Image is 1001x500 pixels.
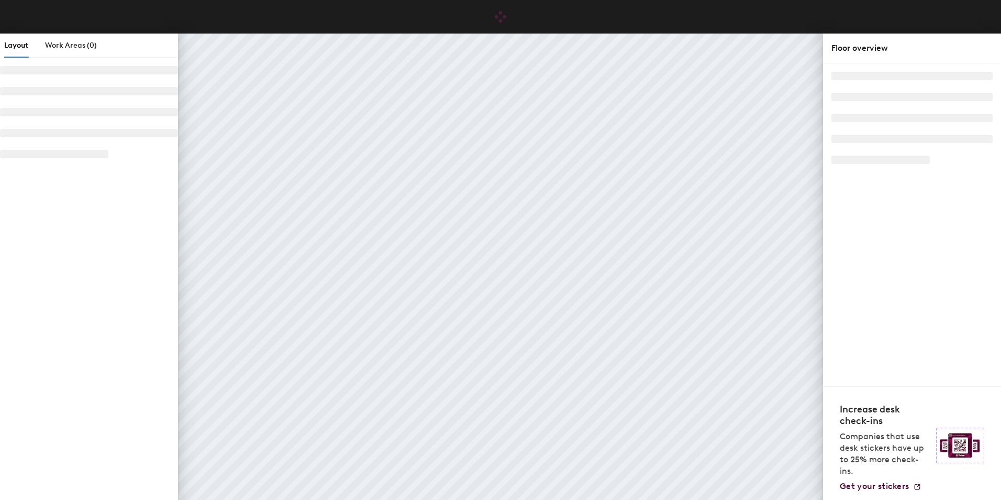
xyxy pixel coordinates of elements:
h4: Increase desk check-ins [840,404,930,427]
img: Sticker logo [936,428,984,463]
span: Get your stickers [840,481,909,491]
div: Floor overview [831,42,993,55]
p: Companies that use desk stickers have up to 25% more check-ins. [840,431,930,477]
span: Layout [4,41,28,50]
a: Get your stickers [840,481,921,492]
span: Work Areas (0) [45,41,97,50]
